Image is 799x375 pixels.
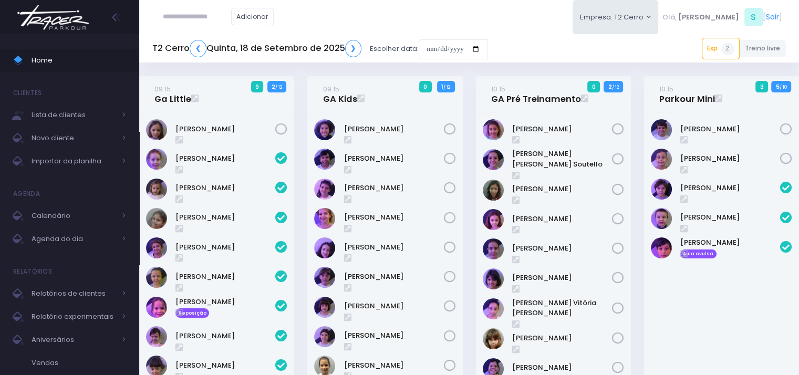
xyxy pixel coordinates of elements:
a: [PERSON_NAME] [680,153,780,164]
a: [PERSON_NAME] [175,272,275,282]
img: Martina Fernandes Grimaldi [314,326,335,347]
h5: T2 Cerro Quinta, 18 de Setembro de 2025 [152,40,361,57]
img: Ana Beatriz Xavier Roque [314,119,335,140]
h4: Clientes [13,82,41,103]
small: / 10 [780,84,787,90]
img: Ana Helena Soutello [483,149,504,170]
a: [PERSON_NAME] [344,183,444,193]
a: 10:15Parkour Mini [659,84,715,105]
a: [PERSON_NAME] [344,330,444,341]
span: Olá, [662,12,677,23]
img: Maya Ribeiro Martins [146,119,167,140]
img: Julia de Campos Munhoz [483,180,504,201]
a: [PERSON_NAME] [344,212,444,223]
img: Otto Guimarães Krön [651,119,672,140]
div: [ ] [658,5,786,29]
a: [PERSON_NAME] Vitória [PERSON_NAME] [512,298,612,318]
a: [PERSON_NAME] [512,124,612,134]
img: Maria Clara Frateschi [314,267,335,288]
a: ❯ [345,40,362,57]
a: Sair [766,12,779,23]
strong: 1 [441,82,443,91]
img: Rafael Reis [651,149,672,170]
span: Importar da planilha [32,154,116,168]
a: Adicionar [231,8,274,25]
a: [PERSON_NAME] [512,273,612,283]
img: Maria Vitória Silva Moura [483,298,504,319]
span: Aniversários [32,333,116,347]
div: Escolher data: [152,37,487,61]
small: 10:15 [659,84,673,94]
span: Lista de clientes [32,108,116,122]
a: [PERSON_NAME] [175,153,275,164]
span: Aula avulsa [680,249,717,259]
span: 0 [419,81,432,92]
a: [PERSON_NAME] [344,124,444,134]
a: [PERSON_NAME] [175,124,275,134]
strong: 2 [608,82,611,91]
span: [PERSON_NAME] [678,12,739,23]
img: Catarina Andrade [146,179,167,200]
img: Antonieta Bonna Gobo N Silva [146,149,167,170]
a: [PERSON_NAME] [175,242,275,253]
a: [PERSON_NAME] [680,212,780,223]
img: Isabela Gerhardt Covolo [146,297,167,318]
img: Guilherme Soares Naressi [651,208,672,229]
img: Gabriela Libardi Galesi Bernardo [314,208,335,229]
small: / 12 [611,84,618,90]
span: 3 [755,81,768,92]
span: S [744,8,763,26]
a: [PERSON_NAME] [512,243,612,254]
a: [PERSON_NAME] [344,272,444,282]
span: 2 [721,43,734,55]
img: Dante Passos [651,179,672,200]
a: 09:15GA Kids [323,84,357,105]
a: [PERSON_NAME] [175,360,275,371]
img: Julia Merlino Donadell [146,326,167,347]
img: Samuel Bigaton [651,237,672,258]
span: 0 [587,81,600,92]
a: ❮ [190,40,206,57]
small: / 12 [443,84,450,90]
a: [PERSON_NAME] [175,331,275,341]
span: Agenda do dia [32,232,116,246]
a: [PERSON_NAME] [344,153,444,164]
a: [PERSON_NAME] [344,301,444,311]
span: Relatórios de clientes [32,287,116,300]
a: Treino livre [740,40,786,57]
img: Isabel Amado [146,237,167,258]
a: [PERSON_NAME] [512,214,612,224]
img: Malu Bernardes [483,268,504,289]
strong: 2 [272,82,275,91]
a: [PERSON_NAME] [PERSON_NAME] Soutello [512,149,612,169]
a: 10:15GA Pré Treinamento [491,84,581,105]
a: [PERSON_NAME] [344,242,444,253]
strong: 5 [776,82,780,91]
a: [PERSON_NAME] [512,184,612,194]
span: Relatório experimentais [32,310,116,324]
a: Exp2 [702,38,740,59]
img: Nina Carletto Barbosa [483,328,504,349]
span: 9 [251,81,264,92]
h4: Agenda [13,183,40,204]
a: [PERSON_NAME] [344,360,444,371]
small: 09:15 [154,84,171,94]
small: 10:15 [491,84,505,94]
a: [PERSON_NAME] [680,124,780,134]
img: Mariana Abramo [314,297,335,318]
span: Vendas [32,356,126,370]
span: Novo cliente [32,131,116,145]
small: / 12 [275,84,282,90]
a: [PERSON_NAME] [512,362,612,373]
a: [PERSON_NAME] [175,183,275,193]
small: 09:15 [323,84,339,94]
img: Luzia Rolfini Fernandes [483,238,504,259]
img: Heloísa Amado [146,208,167,229]
img: Isabela de Brito Moffa [314,237,335,258]
a: 09:15Ga Little [154,84,191,105]
img: Clara Guimaraes Kron [314,179,335,200]
span: Calendário [32,209,116,223]
img: Isabel Silveira Chulam [146,267,167,288]
a: [PERSON_NAME] [512,333,612,343]
a: [PERSON_NAME] [175,297,275,307]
